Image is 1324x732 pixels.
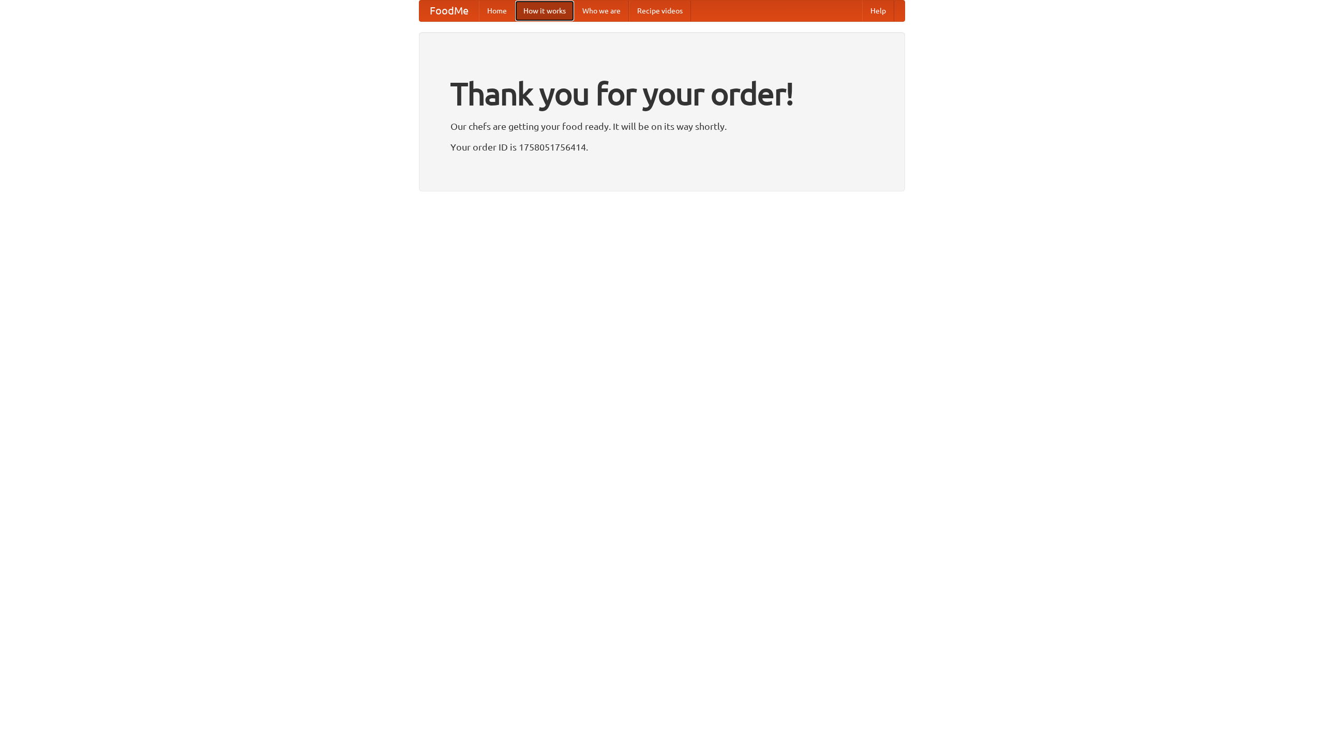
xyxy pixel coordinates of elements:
[450,139,874,155] p: Your order ID is 1758051756414.
[574,1,629,21] a: Who we are
[629,1,691,21] a: Recipe videos
[515,1,574,21] a: How it works
[479,1,515,21] a: Home
[862,1,894,21] a: Help
[419,1,479,21] a: FoodMe
[450,118,874,134] p: Our chefs are getting your food ready. It will be on its way shortly.
[450,69,874,118] h1: Thank you for your order!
